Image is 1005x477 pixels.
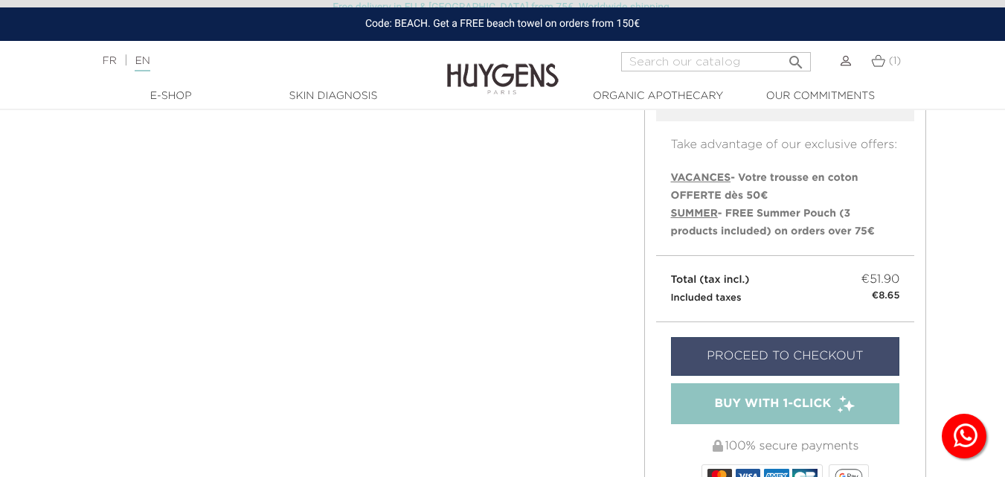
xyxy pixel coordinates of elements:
span: - Votre trousse en coton OFFERTE dès 50€ [671,173,858,201]
small: €8.65 [872,289,900,304]
a: Organic Apothecary [584,89,733,104]
a: EN [135,56,150,71]
a: Proceed to checkout [671,337,900,376]
span: SUMMER [671,208,718,219]
a: FR [103,56,117,66]
span: VACANCES [671,173,731,183]
a: Skin Diagnosis [259,89,408,104]
span: (1) [889,56,902,66]
a: Our commitments [746,89,895,104]
small: Included taxes [671,293,742,303]
input: Search [621,52,811,71]
span: €51.90 [861,271,900,289]
a: E-Shop [97,89,245,104]
button:  [783,48,809,68]
img: Huygens [447,39,559,97]
span: Total (tax incl.) [671,275,750,285]
span: - FREE Summer Pouch (3 products included) on orders over 75€ [671,208,875,237]
div: 100% secure payments [671,432,900,461]
a: (1) [871,55,902,67]
p: Take advantage of our exclusive offers: [656,121,915,154]
i:  [787,49,805,67]
img: 100% secure payments [713,440,723,452]
div: | [95,52,408,70]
